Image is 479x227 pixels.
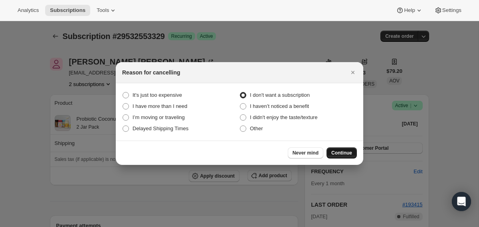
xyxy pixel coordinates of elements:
[442,7,461,14] span: Settings
[250,92,310,98] span: I don't want a subscription
[133,92,182,98] span: It's just too expensive
[92,5,122,16] button: Tools
[133,114,185,120] span: I’m moving or traveling
[391,5,428,16] button: Help
[331,150,352,156] span: Continue
[288,147,323,159] button: Never mind
[13,5,44,16] button: Analytics
[327,147,357,159] button: Continue
[122,68,180,76] h2: Reason for cancelling
[133,103,187,109] span: I have more than I need
[452,192,471,211] div: Open Intercom Messenger
[97,7,109,14] span: Tools
[50,7,85,14] span: Subscriptions
[250,114,317,120] span: I didn't enjoy the taste/texture
[133,125,188,131] span: Delayed Shipping Times
[430,5,466,16] button: Settings
[250,103,309,109] span: I haven’t noticed a benefit
[347,67,358,78] button: Close
[404,7,415,14] span: Help
[45,5,90,16] button: Subscriptions
[250,125,263,131] span: Other
[18,7,39,14] span: Analytics
[293,150,319,156] span: Never mind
